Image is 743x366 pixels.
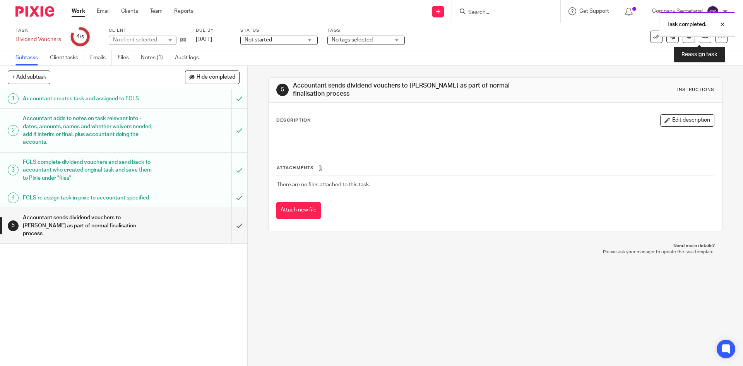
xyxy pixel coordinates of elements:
[121,7,138,15] a: Clients
[175,50,205,65] a: Audit logs
[80,35,84,39] small: /5
[90,50,112,65] a: Emails
[97,7,110,15] a: Email
[15,36,61,43] div: Dividend Vouchers
[196,37,212,42] span: [DATE]
[707,5,719,18] img: svg%3E
[113,36,163,44] div: No client selected
[277,166,314,170] span: Attachments
[332,37,373,43] span: No tags selected
[23,212,157,239] h1: Accountant sends dividend vouchers to [PERSON_NAME] as part of normal finalisation process
[245,37,272,43] span: Not started
[677,87,714,93] div: Instructions
[660,114,714,127] button: Edit description
[276,202,321,219] button: Attach new file
[76,32,84,41] div: 4
[8,70,50,84] button: + Add subtask
[141,50,169,65] a: Notes (1)
[8,93,19,104] div: 1
[23,156,157,184] h1: FCLS complete dividend vouchers and send back to accountant who created original task and save th...
[240,27,318,34] label: Status
[72,7,85,15] a: Work
[293,82,512,98] h1: Accountant sends dividend vouchers to [PERSON_NAME] as part of normal finalisation process
[109,27,186,34] label: Client
[8,192,19,203] div: 4
[276,249,714,255] p: Please ask your manager to update the task template.
[50,50,84,65] a: Client tasks
[174,7,193,15] a: Reports
[15,6,54,17] img: Pixie
[327,27,405,34] label: Tags
[276,243,714,249] p: Need more details?
[23,93,157,105] h1: Accountant creates task and assigned to FCLS
[185,70,240,84] button: Hide completed
[150,7,163,15] a: Team
[23,192,157,204] h1: FCLS re assign task in pixie to accountant specified
[276,117,311,124] p: Description
[276,84,289,96] div: 5
[8,125,19,136] div: 2
[667,21,706,28] p: Task completed.
[277,182,370,187] span: There are no files attached to this task.
[23,113,157,148] h1: Accountant adds to notes on task relevant info - dates, amounts, names and whether waivers needed...
[8,220,19,231] div: 5
[197,74,235,81] span: Hide completed
[196,27,231,34] label: Due by
[118,50,135,65] a: Files
[15,27,61,34] label: Task
[15,50,44,65] a: Subtasks
[8,165,19,175] div: 3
